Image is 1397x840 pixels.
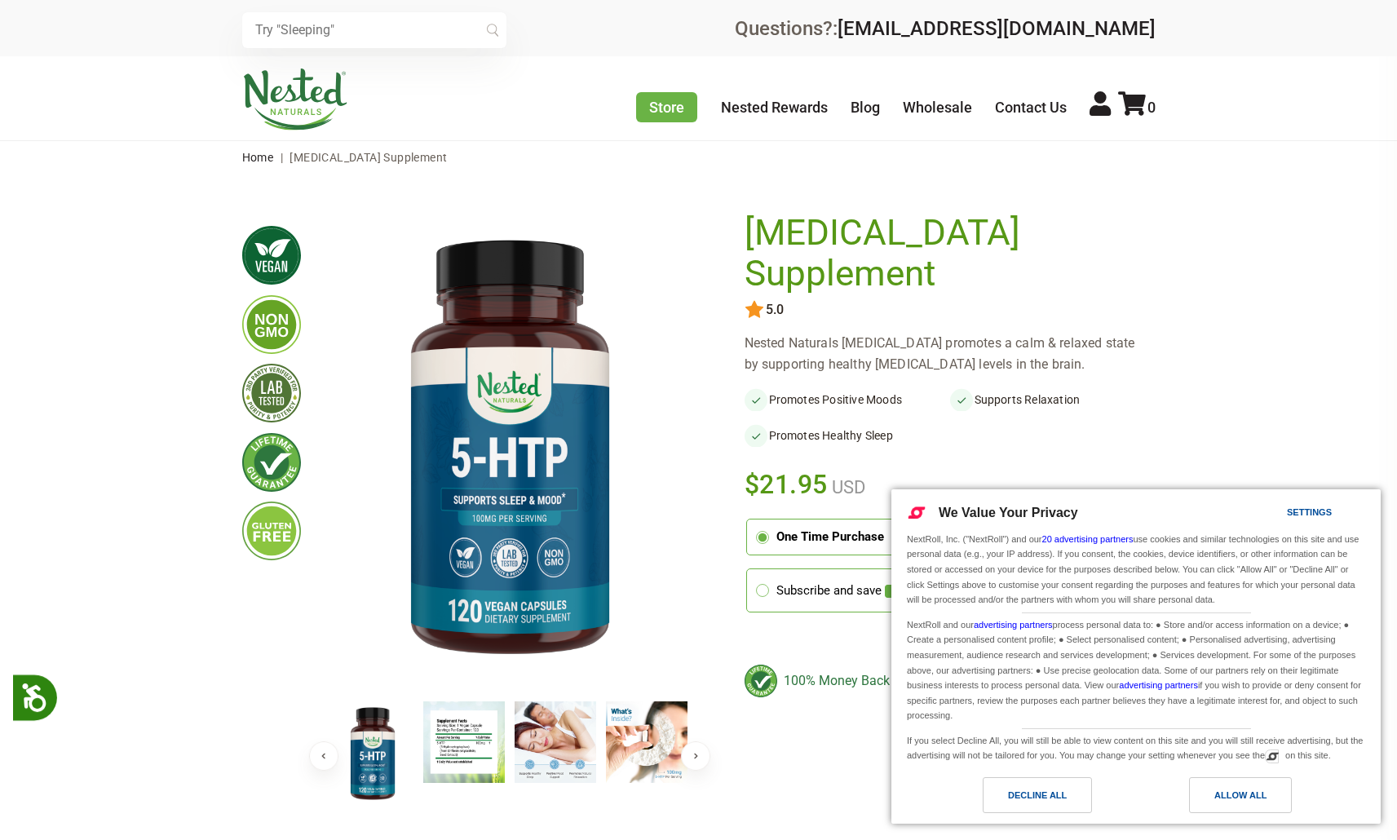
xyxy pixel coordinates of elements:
img: star.svg [745,300,764,320]
img: vegan [242,226,301,285]
a: [EMAIL_ADDRESS][DOMAIN_NAME] [838,17,1156,40]
div: Questions?: [735,19,1156,38]
a: Nested Rewards [721,99,828,116]
span: $21.95 [745,466,829,502]
span: [MEDICAL_DATA] Supplement [290,151,447,164]
div: NextRoll, Inc. ("NextRoll") and our use cookies and similar technologies on this site and use per... [904,530,1368,609]
a: advertising partners [1119,680,1198,690]
li: Supports Relaxation [950,388,1156,411]
div: Settings [1287,503,1332,521]
a: Wholesale [903,99,972,116]
a: Store [636,92,697,122]
img: gmofree [242,295,301,354]
input: Try "Sleeping" [242,12,506,48]
h1: [MEDICAL_DATA] Supplement [745,213,1147,294]
div: Decline All [1008,786,1067,804]
a: Blog [851,99,880,116]
nav: breadcrumbs [242,141,1156,174]
img: 5-HTP Supplement [515,701,596,783]
li: Promotes Healthy Sleep [745,424,950,447]
span: We Value Your Privacy [939,506,1078,519]
span: | [276,151,287,164]
a: advertising partners [974,620,1053,630]
div: Allow All [1214,786,1267,804]
img: 5-HTP Supplement [606,701,687,783]
img: thirdpartytested [242,364,301,422]
img: 5-HTP Supplement [423,701,505,783]
a: Home [242,151,274,164]
img: glutenfree [242,502,301,560]
img: 5-HTP Supplement [332,701,413,807]
div: If you select Decline All, you will still be able to view content on this site and you will still... [904,729,1368,765]
a: Settings [1258,499,1298,529]
div: 100% Money Back Lifetime Guarantee [745,665,1156,697]
span: 5.0 [764,303,784,317]
button: Previous [309,741,338,771]
img: 5-HTP Supplement [327,213,692,687]
span: USD [828,477,865,497]
a: 0 [1118,99,1156,116]
img: badge-lifetimeguarantee-color.svg [745,665,777,697]
li: Promotes Positive Moods [745,388,950,411]
a: 20 advertising partners [1042,534,1134,544]
span: 0 [1147,99,1156,116]
div: NextRoll and our process personal data to: ● Store and/or access information on a device; ● Creat... [904,613,1368,725]
img: Nested Naturals [242,69,348,130]
button: Next [681,741,710,771]
a: Contact Us [995,99,1067,116]
a: Allow All [1136,777,1371,821]
img: lifetimeguarantee [242,433,301,492]
div: Nested Naturals [MEDICAL_DATA] promotes a calm & relaxed state by supporting healthy [MEDICAL_DAT... [745,333,1156,375]
a: Decline All [901,777,1136,821]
